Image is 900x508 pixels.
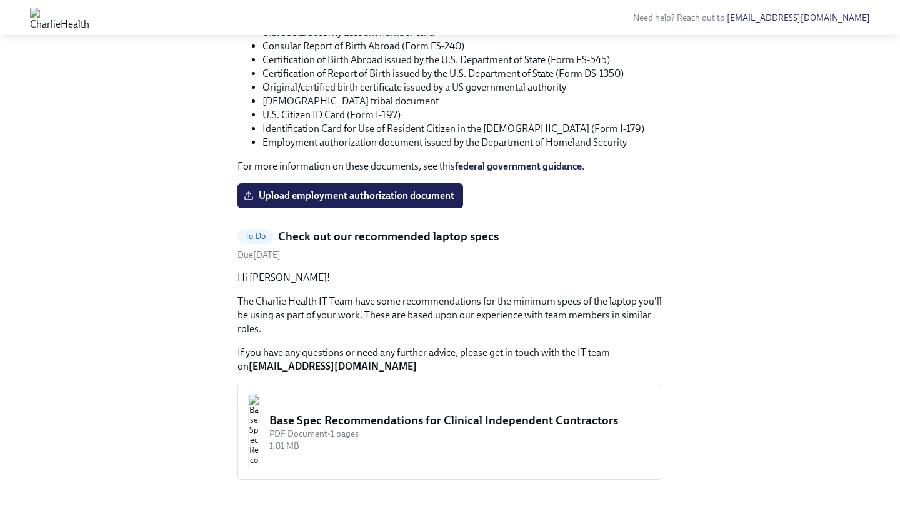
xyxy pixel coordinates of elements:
[248,394,259,469] img: Base Spec Recommendations for Clinical Independent Contractors
[727,13,870,23] a: [EMAIL_ADDRESS][DOMAIN_NAME]
[237,231,273,241] span: To Do
[237,160,662,173] p: For more information on these documents, see this .
[269,412,652,429] div: Base Spec Recommendations for Clinical Independent Contractors
[262,67,662,81] li: Certification of Report of Birth issued by the U.S. Department of State (Form DS-1350)
[269,440,652,452] div: 1.81 MB
[237,228,662,262] a: To DoCheck out our recommended laptop specsDue[DATE]
[262,81,662,94] li: Original/certified birth certificate issued by a US governmental authority
[237,250,281,260] span: Friday, October 17th 2025, 10:00 am
[633,13,870,23] span: Need help? Reach out to
[237,384,662,480] button: Base Spec Recommendations for Clinical Independent ContractorsPDF Document•1 pages1.81 MB
[237,271,662,285] p: Hi [PERSON_NAME]!
[262,53,662,67] li: Certification of Birth Abroad issued by the U.S. Department of State (Form FS-545)
[262,108,662,122] li: U.S. Citizen ID Card (Form I-197)
[30,8,89,28] img: CharlieHealth
[262,122,662,136] li: Identification Card for Use of Resident Citizen in the [DEMOGRAPHIC_DATA] (Form I-179)
[262,94,662,108] li: [DEMOGRAPHIC_DATA] tribal document
[278,228,499,245] h5: Check out our recommended laptop specs
[262,39,662,53] li: Consular Report of Birth Abroad (Form FS-240)
[237,346,662,373] p: If you have any questions or need any further advice, please get in touch with the IT team on
[262,136,662,150] li: Employment authorization document issued by the Department of Homeland Security
[237,183,463,208] label: Upload employment authorization document
[455,160,582,172] a: federal government guidance
[269,428,652,440] div: PDF Document • 1 pages
[246,190,454,202] span: Upload employment authorization document
[249,360,417,372] strong: [EMAIL_ADDRESS][DOMAIN_NAME]
[237,295,662,336] p: The Charlie Health IT Team have some recommendations for the minimum specs of the laptop you'll b...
